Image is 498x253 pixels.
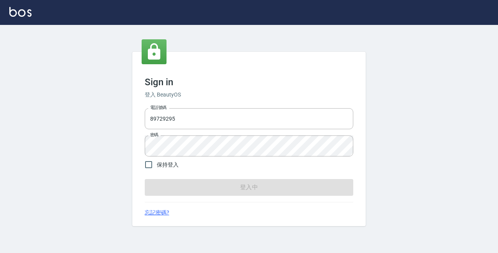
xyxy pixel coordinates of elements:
[9,7,32,17] img: Logo
[157,161,179,169] span: 保持登入
[150,105,167,111] label: 電話號碼
[145,91,353,99] h6: 登入 BeautyOS
[145,209,169,217] a: 忘記密碼?
[145,77,353,88] h3: Sign in
[150,132,158,138] label: 密碼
